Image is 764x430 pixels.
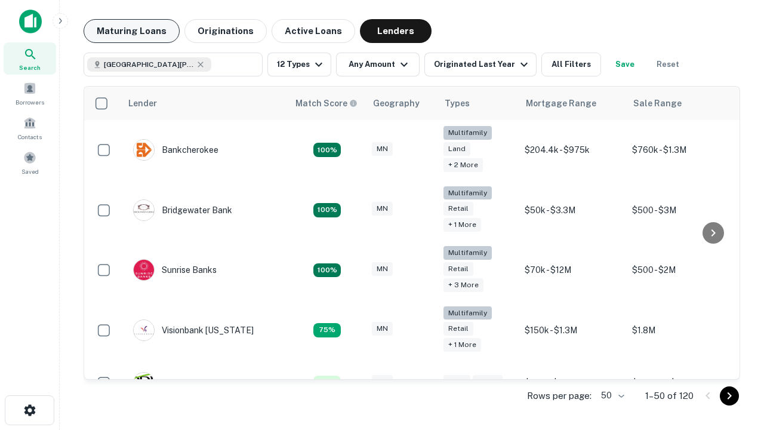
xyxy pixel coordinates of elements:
div: MN [372,375,393,389]
td: $3.1M - $16.1M [519,360,626,406]
th: Capitalize uses an advanced AI algorithm to match your search with the best lender. The match sco... [288,87,366,120]
td: $50k - $3.3M [519,180,626,241]
button: Originations [184,19,267,43]
div: + 1 more [443,218,481,232]
div: Visionbank [US_STATE] [133,320,254,341]
img: picture [134,373,154,393]
img: picture [134,200,154,220]
a: Contacts [4,112,56,144]
img: picture [134,140,154,160]
img: picture [134,260,154,280]
button: Active Loans [272,19,355,43]
div: Mortgage Range [526,96,596,110]
div: + 1 more [443,338,481,352]
div: Multifamily [443,306,492,320]
button: Maturing Loans [84,19,180,43]
div: Multifamily [443,126,492,140]
div: + 3 more [443,278,483,292]
div: Retail [443,202,473,216]
span: [GEOGRAPHIC_DATA][PERSON_NAME], [GEOGRAPHIC_DATA], [GEOGRAPHIC_DATA] [104,59,193,70]
button: Originated Last Year [424,53,537,76]
div: Land [443,142,470,156]
span: Contacts [18,132,42,142]
button: Go to next page [720,386,739,406]
div: Multifamily [443,186,492,200]
a: Saved [4,146,56,179]
div: Retail [443,322,473,336]
div: MN [372,202,393,216]
th: Sale Range [626,87,734,120]
button: Any Amount [336,53,420,76]
button: 12 Types [267,53,331,76]
div: Land [443,375,470,389]
iframe: Chat Widget [704,296,764,354]
td: $500 - $2M [626,240,734,300]
div: Types [445,96,470,110]
div: MN [372,322,393,336]
div: Originated Last Year [434,57,531,72]
a: Borrowers [4,77,56,109]
td: $760k - $1.3M [626,120,734,180]
div: Matching Properties: 22, hasApolloMatch: undefined [313,203,341,217]
div: Matching Properties: 13, hasApolloMatch: undefined [313,323,341,337]
th: Types [438,87,519,120]
td: $500 - $3M [626,180,734,241]
td: $70k - $12M [519,240,626,300]
td: $1.8M [626,300,734,361]
th: Lender [121,87,288,120]
div: [GEOGRAPHIC_DATA] [133,372,250,394]
td: $150k - $1.3M [519,300,626,361]
div: Multifamily [443,246,492,260]
button: Lenders [360,19,432,43]
div: Sale Range [633,96,682,110]
span: Borrowers [16,97,44,107]
div: Matching Properties: 10, hasApolloMatch: undefined [313,376,341,390]
span: Search [19,63,41,72]
div: Geography [373,96,420,110]
button: Reset [649,53,687,76]
div: MN [372,262,393,276]
div: 50 [596,387,626,404]
img: capitalize-icon.png [19,10,42,33]
div: Lender [128,96,157,110]
td: $394.7k - $3.6M [626,360,734,406]
td: $204.4k - $975k [519,120,626,180]
div: Retail [443,262,473,276]
th: Mortgage Range [519,87,626,120]
a: Search [4,42,56,75]
p: Rows per page: [527,389,592,403]
h6: Match Score [295,97,355,110]
p: 1–50 of 120 [645,389,694,403]
div: Matching Properties: 31, hasApolloMatch: undefined [313,263,341,278]
img: picture [134,320,154,340]
button: All Filters [541,53,601,76]
div: MN [372,142,393,156]
div: Capitalize uses an advanced AI algorithm to match your search with the best lender. The match sco... [295,97,358,110]
div: + 2 more [443,158,483,172]
div: Bridgewater Bank [133,199,232,221]
div: Matching Properties: 18, hasApolloMatch: undefined [313,143,341,157]
div: Sunrise Banks [133,259,217,281]
span: Saved [21,167,39,176]
div: Retail [473,375,503,389]
div: Bankcherokee [133,139,218,161]
button: Save your search to get updates of matches that match your search criteria. [606,53,644,76]
th: Geography [366,87,438,120]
